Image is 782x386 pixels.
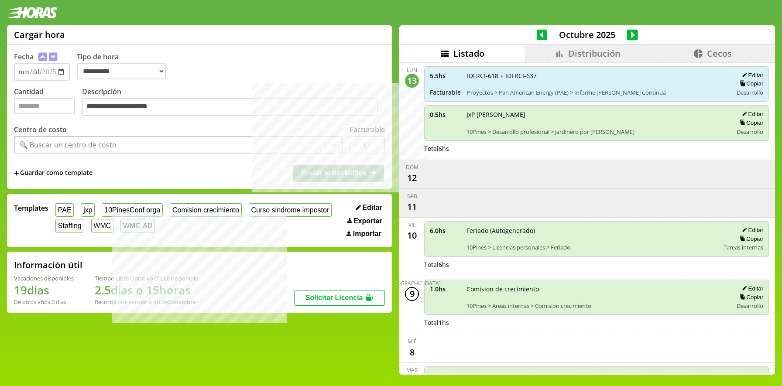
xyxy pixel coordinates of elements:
[724,243,763,251] span: Tareas internas
[406,164,418,171] div: dom
[466,128,727,136] span: 10Pines > Desarrollo profesional > Jardinero por [PERSON_NAME]
[466,285,727,293] span: Comision de crecimiento
[407,66,417,74] div: lun
[305,294,363,301] span: Solicitar Licencia
[453,48,484,59] span: Listado
[14,52,34,61] label: Fecha
[430,110,460,119] span: 0.5 hs
[170,203,242,217] button: Comision crecimiento
[405,171,419,185] div: 12
[737,128,763,136] span: Desarrollo
[55,203,74,217] button: PAE
[737,235,763,243] button: Copiar
[77,63,166,79] select: Tipo de hora
[737,89,763,96] span: Desarrollo
[430,285,460,293] span: 1.0 hs
[353,217,382,225] span: Exportar
[737,294,763,301] button: Copiar
[424,144,769,153] div: Total 6 hs
[77,52,173,81] label: Tipo de hora
[362,204,382,212] span: Editar
[82,87,385,119] label: Descripción
[739,372,763,379] button: Editar
[466,226,717,235] span: Feriado (Autogenerado)
[568,48,621,59] span: Distribución
[405,74,419,88] div: 13
[466,110,727,119] span: JxP [PERSON_NAME]
[466,372,727,380] span: JxP Trini
[430,88,461,96] span: Facturable
[466,243,717,251] span: 10Pines > Licencias personales > Feriado
[14,274,74,282] div: Vacaciones disponibles
[405,200,419,214] div: 11
[95,274,198,282] div: Tiempo Libre Optativo (TiLO) disponible
[95,282,198,298] h1: 2.5 días o 15 horas
[399,62,775,373] div: scrollable content
[14,203,48,213] span: Templates
[406,366,418,374] div: mar
[737,80,763,87] button: Copiar
[430,72,461,80] span: 5.5 hs
[467,89,727,96] span: Proyectos > Pan American Energy (PAE) > Informe [PERSON_NAME] Continua
[737,302,763,310] span: Desarrollo
[14,298,74,306] div: De otros años: 0 días
[249,203,332,217] button: Curso sindrome impostor
[120,219,155,232] button: WMC-AD
[737,119,763,126] button: Copiar
[14,125,67,134] label: Centro de costo
[350,125,385,134] label: Facturable
[14,259,82,271] h2: Información útil
[81,203,95,217] button: jxp
[383,280,441,287] div: [DEMOGRAPHIC_DATA]
[739,226,763,234] button: Editar
[345,217,385,225] button: Exportar
[405,287,419,301] div: 9
[424,318,769,327] div: Total 1 hs
[7,7,58,18] img: logotipo
[408,221,416,229] div: vie
[739,72,763,79] button: Editar
[547,29,627,41] span: Octubre 2025
[407,192,417,200] div: sáb
[19,140,117,150] div: 🔍 Buscar un centro de costo
[95,298,198,306] div: Recordá que vencen a fin de
[14,29,65,41] h1: Cargar hora
[408,338,417,345] div: mié
[82,98,378,116] textarea: Descripción
[466,302,727,310] span: 10Pines > Areas internas > Comision crecimiento
[55,219,84,232] button: Staffing
[707,48,732,59] span: Cecos
[430,372,460,380] span: 0.5 hs
[353,203,385,212] button: Editar
[405,229,419,243] div: 10
[430,226,460,235] span: 6.0 hs
[294,290,385,306] button: Solicitar Licencia
[14,87,82,119] label: Cantidad
[353,230,381,238] span: Importar
[424,260,769,269] div: Total 6 hs
[14,168,93,178] span: +Guardar como template
[168,298,196,306] b: Diciembre
[14,282,74,298] h1: 19 días
[405,345,419,359] div: 8
[467,72,727,80] span: IDFRCI-618 + IDFRCI-637
[739,110,763,118] button: Editar
[14,98,75,114] input: Cantidad
[739,285,763,292] button: Editar
[102,203,163,217] button: 10PinesConf orga
[14,168,19,178] span: +
[91,219,114,232] button: WMC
